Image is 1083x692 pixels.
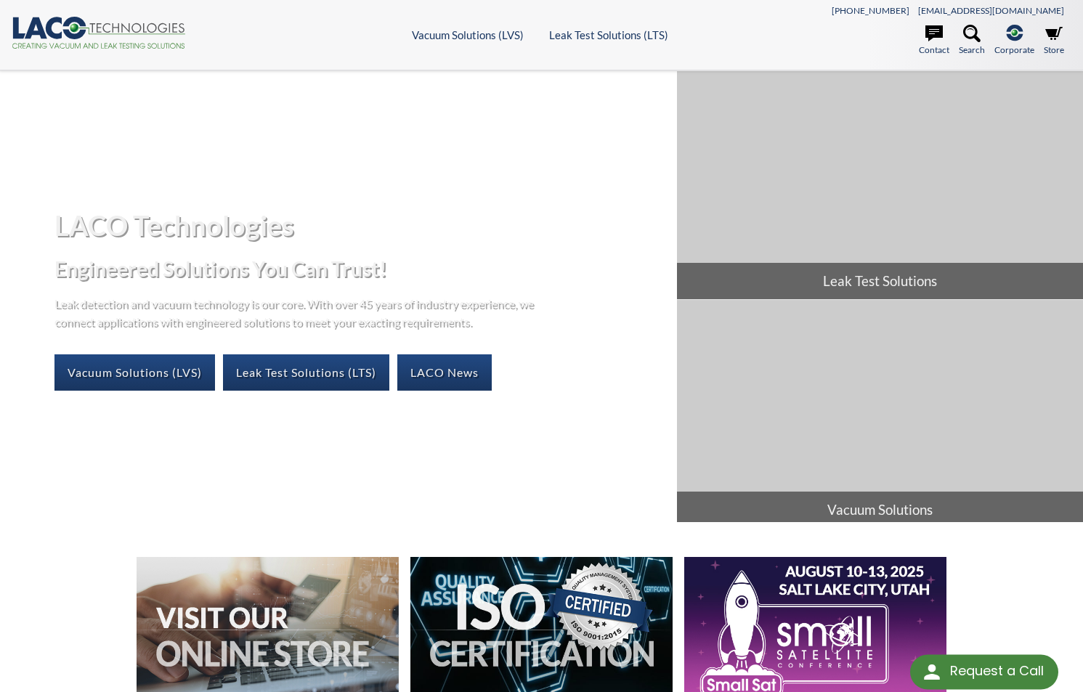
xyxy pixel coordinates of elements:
div: Request a Call [910,654,1058,689]
span: Leak Test Solutions [677,263,1083,299]
div: Request a Call [950,654,1044,688]
span: Corporate [994,43,1034,57]
a: Vacuum Solutions (LVS) [54,354,215,391]
a: Search [959,25,985,57]
img: round button [920,660,944,683]
a: [PHONE_NUMBER] [832,5,909,16]
h1: LACO Technologies [54,208,665,243]
a: Store [1044,25,1064,57]
a: LACO News [397,354,492,391]
p: Leak detection and vacuum technology is our core. With over 45 years of industry experience, we c... [54,294,541,331]
a: Vacuum Solutions (LVS) [412,28,524,41]
a: Contact [919,25,949,57]
span: Vacuum Solutions [677,492,1083,528]
a: [EMAIL_ADDRESS][DOMAIN_NAME] [918,5,1064,16]
a: Vacuum Solutions [677,300,1083,528]
a: Leak Test Solutions (LTS) [223,354,389,391]
a: Leak Test Solutions (LTS) [549,28,668,41]
a: Leak Test Solutions [677,71,1083,299]
h2: Engineered Solutions You Can Trust! [54,256,665,282]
